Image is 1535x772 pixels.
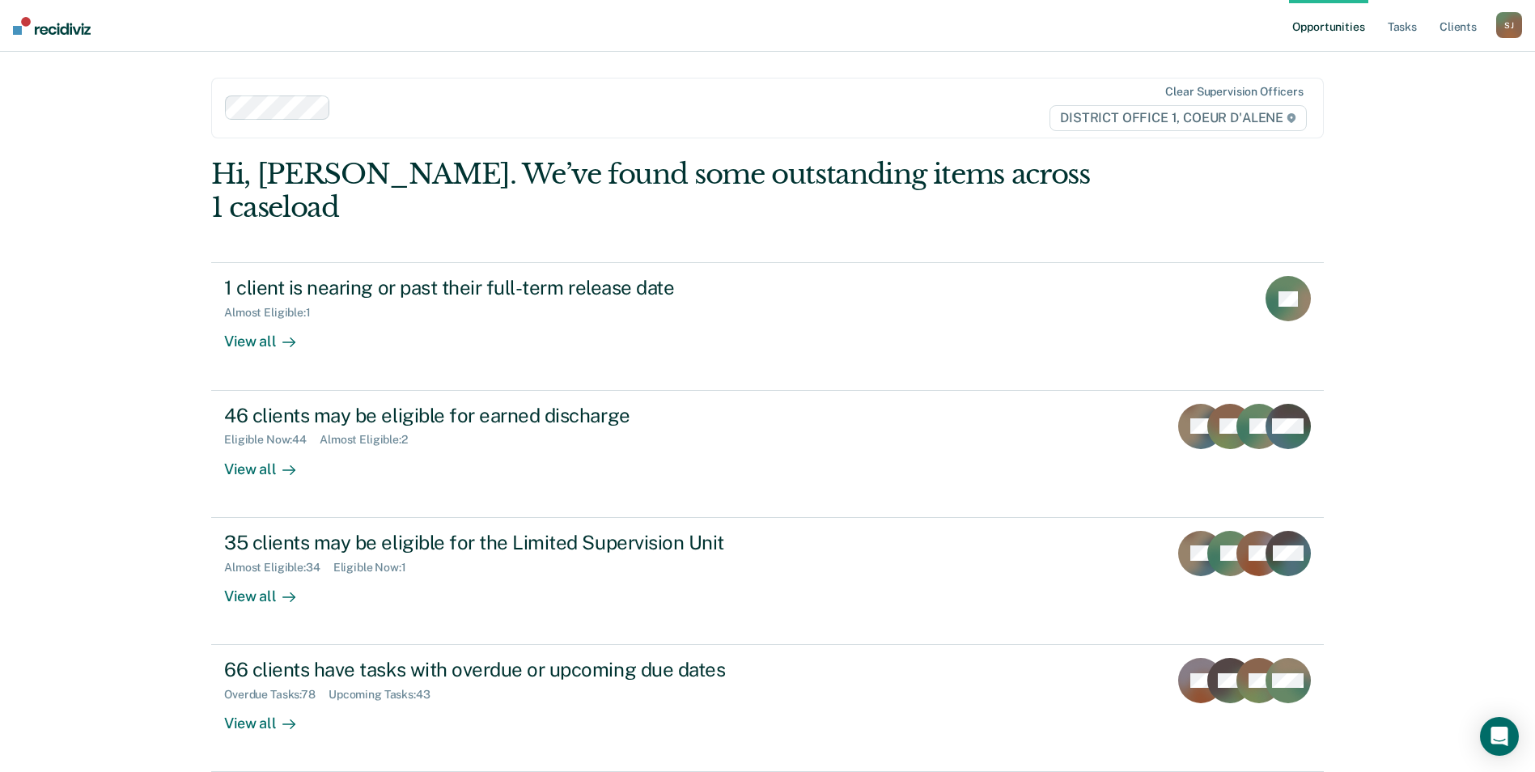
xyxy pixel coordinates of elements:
[224,320,315,351] div: View all
[1480,717,1519,756] div: Open Intercom Messenger
[320,433,421,447] div: Almost Eligible : 2
[224,658,792,681] div: 66 clients have tasks with overdue or upcoming due dates
[329,688,443,702] div: Upcoming Tasks : 43
[224,702,315,733] div: View all
[224,561,333,575] div: Almost Eligible : 34
[224,433,320,447] div: Eligible Now : 44
[13,17,91,35] img: Recidiviz
[1049,105,1307,131] span: DISTRICT OFFICE 1, COEUR D'ALENE
[224,447,315,478] div: View all
[333,561,419,575] div: Eligible Now : 1
[1496,12,1522,38] div: S J
[211,391,1324,518] a: 46 clients may be eligible for earned dischargeEligible Now:44Almost Eligible:2View all
[224,276,792,299] div: 1 client is nearing or past their full-term release date
[211,518,1324,645] a: 35 clients may be eligible for the Limited Supervision UnitAlmost Eligible:34Eligible Now:1View all
[211,158,1101,224] div: Hi, [PERSON_NAME]. We’ve found some outstanding items across 1 caseload
[224,404,792,427] div: 46 clients may be eligible for earned discharge
[224,306,324,320] div: Almost Eligible : 1
[224,531,792,554] div: 35 clients may be eligible for the Limited Supervision Unit
[211,645,1324,772] a: 66 clients have tasks with overdue or upcoming due datesOverdue Tasks:78Upcoming Tasks:43View all
[211,262,1324,390] a: 1 client is nearing or past their full-term release dateAlmost Eligible:1View all
[1496,12,1522,38] button: SJ
[1165,85,1303,99] div: Clear supervision officers
[224,688,329,702] div: Overdue Tasks : 78
[224,574,315,605] div: View all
